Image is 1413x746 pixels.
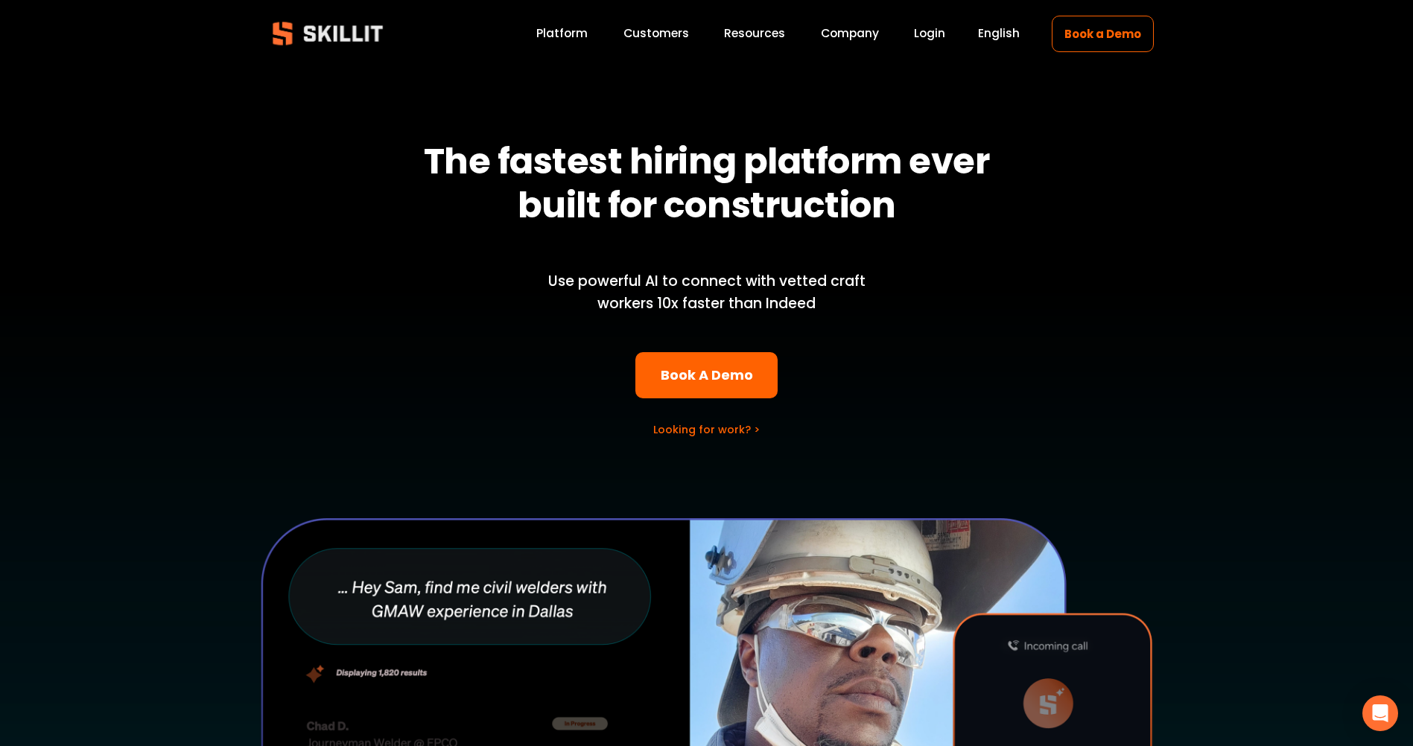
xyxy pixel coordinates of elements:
img: Skillit [260,11,396,56]
span: English [978,25,1020,42]
div: Open Intercom Messenger [1362,695,1398,731]
div: language picker [978,24,1020,44]
a: Book a Demo [1052,16,1153,52]
a: Customers [623,24,689,44]
a: folder dropdown [724,24,785,44]
a: Looking for work? > [653,422,760,437]
span: Resources [724,25,785,42]
a: Login [914,24,945,44]
a: Platform [536,24,588,44]
p: Use powerful AI to connect with vetted craft workers 10x faster than Indeed [523,270,891,316]
a: Company [821,24,879,44]
strong: The fastest hiring platform ever built for construction [424,136,997,230]
a: Book A Demo [635,352,778,399]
